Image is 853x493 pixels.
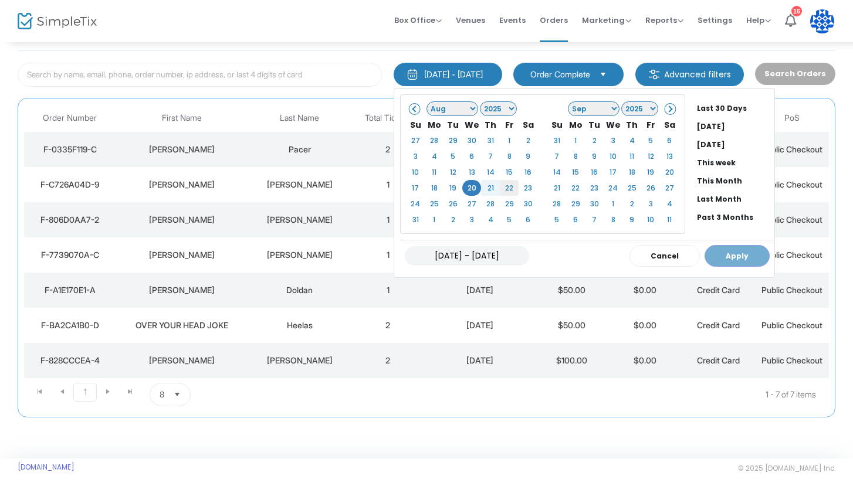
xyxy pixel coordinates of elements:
[566,148,585,164] td: 8
[24,104,829,378] div: Data table
[535,273,608,308] td: $50.00
[641,164,660,180] td: 19
[462,164,481,180] td: 13
[444,196,462,212] td: 26
[692,190,774,208] li: Last Month
[462,148,481,164] td: 6
[629,245,700,267] button: Cancel
[585,180,604,196] td: 23
[425,117,444,132] th: Mo
[547,212,566,227] td: 5
[394,15,442,26] span: Box Office
[585,164,604,180] td: 16
[761,250,822,260] span: Public Checkout
[641,132,660,148] td: 5
[251,214,348,226] div: Blersch
[119,179,246,191] div: Kraig
[519,132,537,148] td: 2
[791,6,802,16] div: 16
[547,164,566,180] td: 14
[660,164,679,180] td: 20
[608,308,682,343] td: $0.00
[519,117,537,132] th: Sa
[761,320,822,330] span: Public Checkout
[641,180,660,196] td: 26
[351,104,425,132] th: Total Tickets
[519,196,537,212] td: 30
[351,202,425,237] td: 1
[697,320,740,330] span: Credit Card
[481,148,500,164] td: 7
[251,179,348,191] div: Blersch
[425,180,444,196] td: 18
[566,164,585,180] td: 15
[462,212,481,227] td: 3
[407,69,418,80] img: monthly
[425,148,444,164] td: 4
[746,15,771,26] span: Help
[566,196,585,212] td: 29
[424,69,483,80] div: [DATE] - [DATE]
[27,284,113,296] div: F-A1E170E1-A
[251,319,348,331] div: Heelas
[43,113,97,123] span: Order Number
[500,164,519,180] td: 15
[660,148,679,164] td: 13
[519,164,537,180] td: 16
[160,389,164,400] span: 8
[692,226,774,244] li: Past 12 Months
[622,212,641,227] td: 9
[761,285,822,295] span: Public Checkout
[481,117,500,132] th: Th
[351,237,425,273] td: 1
[444,117,462,132] th: Tu
[761,355,822,365] span: Public Checkout
[697,285,740,295] span: Credit Card
[425,212,444,227] td: 1
[648,69,660,80] img: filter
[280,113,319,123] span: Last Name
[119,249,246,261] div: rene
[425,132,444,148] td: 28
[18,63,382,87] input: Search by name, email, phone, order number, ip address, or last 4 digits of card
[462,117,481,132] th: We
[444,148,462,164] td: 5
[405,246,529,266] input: MM/DD/YYYY - MM/DD/YYYY
[406,196,425,212] td: 24
[27,144,113,155] div: F-0335F119-C
[119,355,246,366] div: Amy
[406,164,425,180] td: 10
[641,212,660,227] td: 10
[406,148,425,164] td: 3
[444,180,462,196] td: 19
[692,135,774,154] li: [DATE]
[462,196,481,212] td: 27
[585,117,604,132] th: Tu
[604,148,622,164] td: 10
[660,132,679,148] td: 6
[585,196,604,212] td: 30
[251,249,348,261] div: carrow
[641,196,660,212] td: 3
[428,319,532,331] div: 8/21/2025
[608,343,682,378] td: $0.00
[251,284,348,296] div: Doldan
[604,117,622,132] th: We
[604,132,622,148] td: 3
[585,212,604,227] td: 7
[444,212,462,227] td: 2
[547,196,566,212] td: 28
[425,164,444,180] td: 11
[428,284,532,296] div: 8/21/2025
[692,117,774,135] li: [DATE]
[456,5,485,35] span: Venues
[566,132,585,148] td: 1
[585,132,604,148] td: 2
[761,144,822,154] span: Public Checkout
[351,132,425,167] td: 2
[27,319,113,331] div: F-BA2CA1B0-D
[645,15,683,26] span: Reports
[547,132,566,148] td: 31
[351,308,425,343] td: 2
[351,273,425,308] td: 1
